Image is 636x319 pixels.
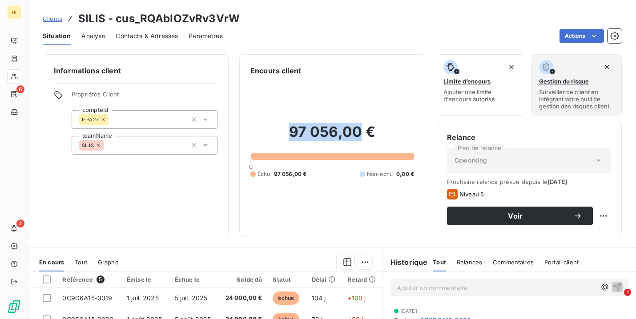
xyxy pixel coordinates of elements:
span: SILIS [82,143,94,148]
span: Commentaires [493,259,534,266]
div: HI [7,5,21,20]
span: IFPA27 [82,117,99,122]
span: Relances [457,259,482,266]
span: 0C9D6A15-0019 [62,294,112,302]
span: En cours [39,259,64,266]
span: Niveau 5 [459,191,484,198]
span: 6 [16,85,24,93]
div: Retard [347,276,377,283]
span: +100 j [347,294,366,302]
span: 2 [16,219,24,227]
h6: Historique [383,257,428,267]
span: 1 [624,289,631,296]
img: Logo LeanPay [7,299,21,314]
span: Paramètres [189,32,223,40]
div: Émise le [127,276,164,283]
h6: Encours client [250,65,301,76]
button: Gestion du risqueSurveiller ce client en intégrant votre outil de gestion des risques client. [531,54,622,116]
span: Voir [458,212,573,219]
span: Propriétés Client [72,91,217,103]
span: 0,00 € [396,170,414,178]
span: Graphe [98,259,119,266]
span: [DATE] [547,178,568,185]
div: Solde dû [224,276,262,283]
span: Tout [75,259,87,266]
div: Échue le [175,276,213,283]
input: Ajouter une valeur [109,116,116,124]
span: Surveiller ce client en intégrant votre outil de gestion des risques client. [539,88,614,110]
span: Contacts & Adresses [116,32,178,40]
h2: 97 056,00 € [250,123,414,150]
span: Non-échu [367,170,393,178]
span: Analyse [81,32,105,40]
span: Limite d’encours [443,78,491,85]
span: Situation [43,32,71,40]
span: Portail client [544,259,579,266]
button: Voir [447,207,593,225]
h3: SILIS - cus_RQAbIOZvRv3VrW [78,11,240,27]
button: Limite d’encoursAjouter une limite d’encours autorisé [436,54,526,116]
span: 24 000,00 € [224,294,262,303]
span: 5 [97,275,105,283]
span: Coworking [455,156,487,165]
span: 5 juil. 2025 [175,294,208,302]
div: Référence [62,275,116,283]
h6: Relance [447,132,611,143]
span: échue [273,291,299,305]
span: Ajouter une limite d’encours autorisé [443,88,519,103]
span: Échu [258,170,270,178]
span: 1 juil. 2025 [127,294,159,302]
span: [DATE] [400,308,417,314]
iframe: Intercom live chat [606,289,627,310]
span: Clients [43,15,62,22]
span: Gestion du risque [539,78,589,85]
div: Statut [273,276,301,283]
button: Actions [560,29,604,43]
a: Clients [43,14,62,23]
span: 104 j [312,294,326,302]
span: Prochaine relance prévue depuis le [447,178,611,185]
span: 97 056,00 € [274,170,307,178]
span: 0 [249,163,253,170]
span: Tout [433,259,446,266]
div: Délai [312,276,337,283]
h6: Informations client [54,65,217,76]
input: Ajouter une valeur [104,141,111,149]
